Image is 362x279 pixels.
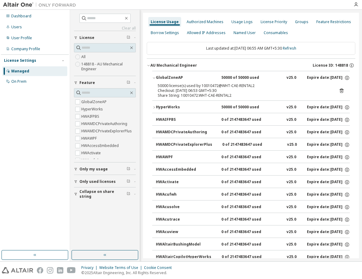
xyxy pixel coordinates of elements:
span: Clear filter [127,35,130,40]
button: HWAltairCopilotHyperWorks0 of 2147483647 usedv25.0Expire date:[DATE] [156,250,350,264]
div: v25.0 [286,180,296,185]
div: 0 of 2147483647 used [221,117,276,123]
div: HWAcuview [156,229,211,235]
div: HWAMDCPrivateAuthoring [156,130,211,135]
label: GlobalZoneAP [81,98,108,106]
div: Consumables [264,30,288,35]
label: HWAIFPBS [81,113,100,120]
div: HWActivate [156,180,211,185]
label: HWActivate [81,149,102,157]
label: HWAcufwh [81,157,101,164]
div: v25.0 [286,192,296,197]
span: License ID: 148818 [313,63,348,68]
div: HWAcutrace [156,217,211,222]
button: Feature [74,76,136,89]
button: HWAWPF0 of 2147483647 usedv25.0Expire date:[DATE] [156,151,350,164]
div: HWAccessEmbedded [156,167,211,173]
div: 0 of 2147483647 used [221,130,276,135]
div: Expire date: [DATE] [307,254,350,260]
div: HWAMDCPrivateExplorerPlus [156,142,212,148]
label: All [81,53,87,61]
div: 0 of 2147483647 used [221,155,276,160]
div: Expire date: [DATE] [307,117,350,123]
div: v25.0 [286,105,296,110]
button: HWAIFPBS0 of 2147483647 usedv25.0Expire date:[DATE] [156,113,350,127]
label: HWAMDCPrivateAuthoring [81,120,128,127]
button: AU Mechanical EngineerLicense ID: 148818 [147,59,355,72]
div: Share String: 10010472:WHT-CAE-RENTAL2 [158,93,330,98]
div: Expire date: [DATE] [307,167,350,173]
div: Privacy [81,265,99,270]
div: License Settings [4,58,36,63]
div: HWAWPF [156,155,211,160]
label: HyperWorks [81,106,104,113]
div: v25.0 [287,254,297,260]
img: linkedin.svg [57,267,63,274]
div: Managed [11,69,29,74]
div: User Profile [11,36,32,40]
div: Expire date: [DATE] [307,105,350,110]
button: HWAMDCPrivateExplorerPlus0 of 2147483647 usedv25.0Expire date:[DATE] [156,138,350,152]
div: 0 of 2147483647 used [221,167,276,173]
div: Borrow Settings [151,30,179,35]
div: 0 of 2147483647 used [221,204,276,210]
button: GlobalZoneAP50000 of 50000 usedv25.0Expire date:[DATE] [152,71,350,85]
div: Usage Logs [231,19,253,24]
div: Expire date: [DATE] [307,180,350,185]
div: On Prem [11,79,26,84]
button: Collapse on share string [74,187,136,201]
div: License Usage [151,19,179,24]
div: v25.0 [286,75,296,81]
button: HWAccessEmbedded0 of 2147483647 usedv25.0Expire date:[DATE] [156,163,350,176]
div: 50000 of 50000 used [221,75,276,81]
span: Clear filter [127,179,130,184]
span: Clear filter [127,167,130,172]
button: Only used licenses [74,175,136,188]
div: GlobalZoneAP [156,75,211,81]
button: HyperWorks50000 of 50000 usedv25.0Expire date:[DATE] [152,101,350,114]
button: HWActivate0 of 2147483647 usedv25.0Expire date:[DATE] [156,176,350,189]
label: HWAccessEmbedded [81,142,120,149]
div: Expire date: [DATE] [307,75,350,81]
div: Named User [234,30,256,35]
div: 0 of 2147483647 used [221,217,276,222]
div: Expire date: [DATE] [307,242,350,247]
div: Feature Restrictions [316,19,351,24]
div: 0 of 2147483647 used [221,229,276,235]
div: HWAIFPBS [156,117,211,123]
a: Clear all [74,26,136,31]
div: HyperWorks [156,105,211,110]
span: Collapse on share string [79,189,127,199]
label: 148818 - AU Mechanical Engineer [81,61,136,73]
div: Expire date: [DATE] [307,130,350,135]
div: Authorized Machines [187,19,223,24]
button: HWAcufwh0 of 2147483647 usedv25.0Expire date:[DATE] [156,188,350,201]
div: Allowed IP Addresses [187,30,226,35]
div: Expire date: [DATE] [307,155,350,160]
div: v25.0 [286,217,296,222]
a: Refresh [283,46,296,51]
div: v25.0 [286,130,296,135]
div: HWAcufwh [156,192,211,197]
div: Dashboard [11,14,31,19]
div: HWAltairBushingModel [156,242,211,247]
div: v25.0 [286,204,296,210]
div: Users [11,25,22,30]
div: 0 of 2147483647 used [221,242,276,247]
div: AU Mechanical Engineer [150,63,197,68]
div: 0 of 2147483647 used [222,254,276,260]
img: facebook.svg [37,267,43,274]
span: Clear filter [127,192,130,197]
div: Expire date: [DATE] [307,204,350,210]
div: 50000 of 50000 used [221,105,276,110]
div: v25.0 [286,229,296,235]
div: License Priority [261,19,287,24]
div: Company Profile [11,47,40,51]
button: HWAcutrace0 of 2147483647 usedv25.0Expire date:[DATE] [156,213,350,226]
div: Expire date: [DATE] [307,142,350,148]
div: v25.0 [286,155,296,160]
div: HWAltairCopilotHyperWorks [156,254,211,260]
div: Checkout: [DATE] 06:53 GMT+5:30 [158,88,330,93]
div: Website Terms of Use [99,265,144,270]
button: HWAltairBushingModel0 of 2147483647 usedv25.0Expire date:[DATE] [156,238,350,251]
